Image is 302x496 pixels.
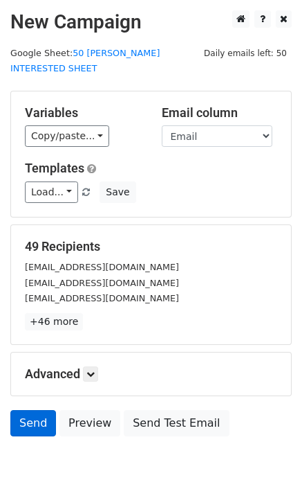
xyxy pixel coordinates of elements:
button: Save [100,181,135,203]
h5: Variables [25,105,141,121]
a: Send Test Email [124,410,229,436]
h5: Advanced [25,366,277,382]
a: Copy/paste... [25,125,109,147]
a: Preview [59,410,120,436]
span: Daily emails left: 50 [199,46,292,61]
h2: New Campaign [10,10,292,34]
small: [EMAIL_ADDRESS][DOMAIN_NAME] [25,262,179,272]
a: +46 more [25,313,83,330]
a: Daily emails left: 50 [199,48,292,58]
h5: 49 Recipients [25,239,277,254]
a: Send [10,410,56,436]
a: 50 [PERSON_NAME] INTERESTED SHEET [10,48,160,74]
a: Templates [25,161,84,175]
small: [EMAIL_ADDRESS][DOMAIN_NAME] [25,278,179,288]
a: Load... [25,181,78,203]
iframe: Chat Widget [233,429,302,496]
small: [EMAIL_ADDRESS][DOMAIN_NAME] [25,293,179,303]
h5: Email column [162,105,278,121]
small: Google Sheet: [10,48,160,74]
